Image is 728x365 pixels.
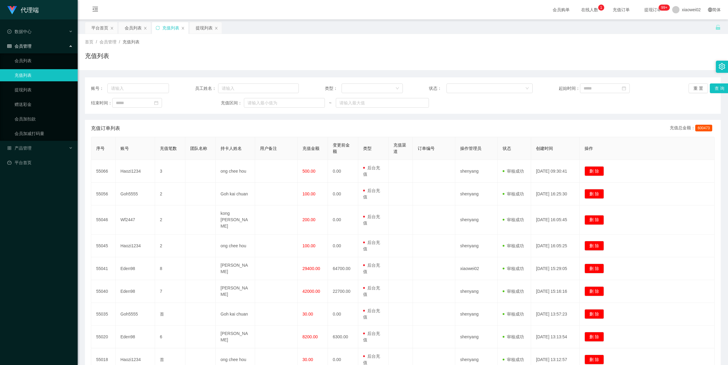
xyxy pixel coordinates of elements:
[221,146,242,151] span: 持卡人姓名
[110,26,114,30] i: 图标: close
[155,205,185,235] td: 2
[91,280,116,303] td: 55040
[154,101,158,105] i: 图标: calendar
[531,205,580,235] td: [DATE] 16:05:45
[363,354,380,365] span: 后台充值
[455,160,498,183] td: shenyang
[503,191,524,196] span: 审核成功
[531,235,580,257] td: [DATE] 16:05:25
[585,286,604,296] button: 删 除
[600,5,602,11] p: 1
[216,183,255,205] td: Goh kai chuan
[21,0,39,20] h1: 代理端
[91,22,108,34] div: 平台首页
[363,263,380,274] span: 后台充值
[525,86,529,91] i: 图标: down
[91,235,116,257] td: 55045
[455,235,498,257] td: shenyang
[216,257,255,280] td: [PERSON_NAME]
[91,205,116,235] td: 55046
[325,85,342,92] span: 类型：
[503,312,524,316] span: 审核成功
[503,243,524,248] span: 审核成功
[91,125,120,132] span: 充值订单列表
[585,309,604,319] button: 删 除
[503,169,524,174] span: 审核成功
[302,289,320,294] span: 42000.00
[15,98,73,110] a: 赠送彩金
[302,191,315,196] span: 100.00
[216,303,255,326] td: Goh kai chuan
[328,280,358,303] td: 22700.00
[155,235,185,257] td: 2
[116,326,155,348] td: Eden98
[503,266,524,271] span: 审核成功
[216,160,255,183] td: ong chee hou
[15,69,73,81] a: 充值列表
[7,6,17,15] img: logo.9652507e.png
[622,86,626,90] i: 图标: calendar
[85,51,109,60] h1: 充值列表
[125,22,142,34] div: 会员列表
[363,214,380,225] span: 后台充值
[85,0,106,20] i: 图标: menu-fold
[302,357,313,362] span: 30.00
[363,146,372,151] span: 类型
[328,303,358,326] td: 0.00
[610,8,633,12] span: 充值订单
[162,22,179,34] div: 充值列表
[7,29,12,34] i: 图标: check-circle-o
[99,39,116,44] span: 会员管理
[91,183,116,205] td: 55056
[155,257,185,280] td: 8
[15,113,73,125] a: 会员加扣款
[585,166,604,176] button: 删 除
[503,357,524,362] span: 审核成功
[15,55,73,67] a: 会员列表
[91,326,116,348] td: 55020
[531,160,580,183] td: [DATE] 09:30:41
[363,331,380,342] span: 后台充值
[455,257,498,280] td: xiaowei02
[216,280,255,303] td: [PERSON_NAME]
[7,146,32,150] span: 产品管理
[531,183,580,205] td: [DATE] 16:25:30
[328,160,358,183] td: 0.00
[160,146,177,151] span: 充值笔数
[85,39,93,44] span: 首页
[214,26,218,30] i: 图标: close
[155,160,185,183] td: 3
[156,26,160,30] i: 图标: sync
[7,29,32,34] span: 数据中心
[260,146,277,151] span: 用户备注
[598,5,604,11] sup: 1
[302,334,318,339] span: 8200.00
[302,217,315,222] span: 200.00
[7,44,12,48] i: 图标: table
[91,257,116,280] td: 55041
[418,146,435,151] span: 订单编号
[363,286,380,297] span: 后台充值
[123,39,140,44] span: 充值列表
[91,100,112,106] span: 结束时间：
[363,188,380,199] span: 后台充值
[7,7,39,12] a: 代理端
[302,169,315,174] span: 500.00
[190,146,207,151] span: 团队名称
[302,243,315,248] span: 100.00
[7,44,32,49] span: 会员管理
[585,355,604,364] button: 删 除
[585,189,604,199] button: 删 除
[559,85,580,92] span: 起始时间：
[715,25,721,30] i: 图标: unlock
[455,205,498,235] td: shenyang
[218,83,299,93] input: 请输入
[503,334,524,339] span: 审核成功
[302,146,319,151] span: 充值金额
[708,8,712,12] i: 图标: global
[328,205,358,235] td: 0.00
[429,85,447,92] span: 状态：
[363,165,380,177] span: 后台充值
[578,8,601,12] span: 在线人数
[221,100,244,106] span: 充值区间：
